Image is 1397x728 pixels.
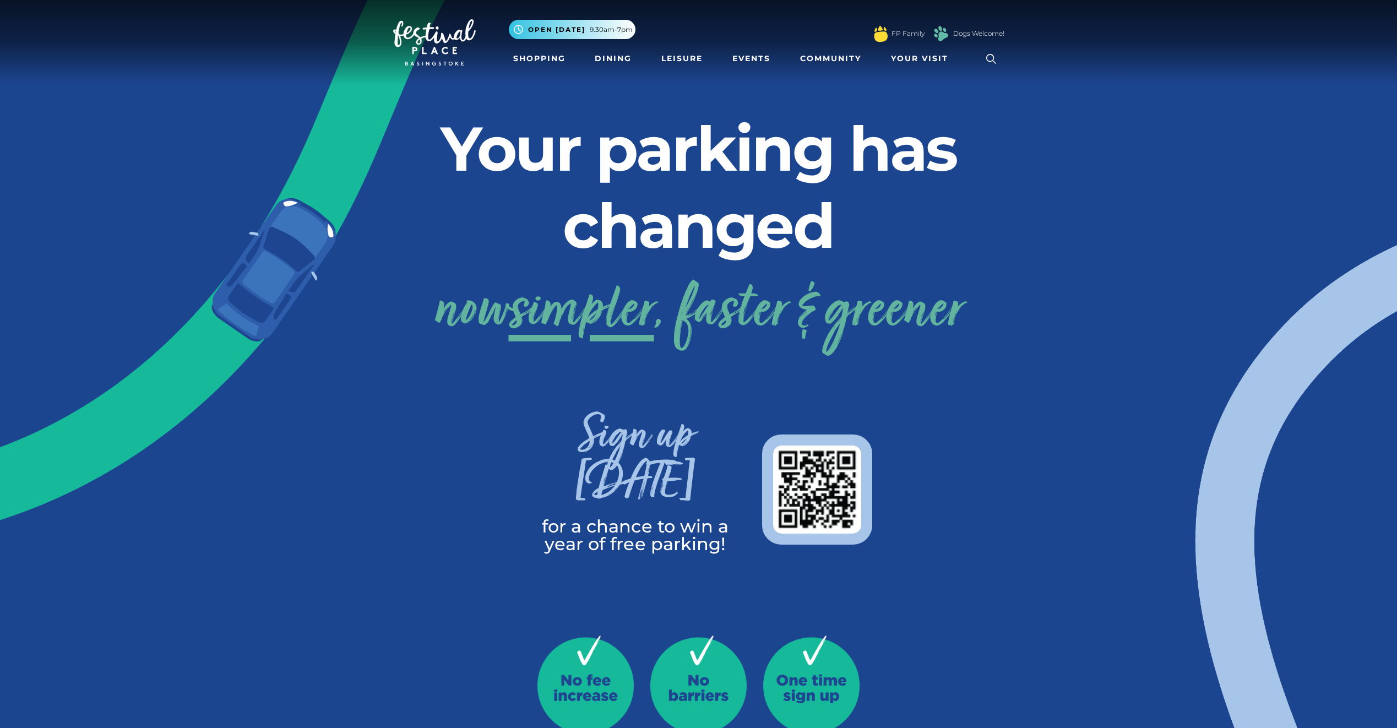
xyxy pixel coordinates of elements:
a: Community [796,48,866,69]
a: nowsimpler, faster & greener [434,268,963,356]
h2: Your parking has changed [393,110,1004,264]
a: Leisure [657,48,707,69]
a: Events [728,48,775,69]
span: 9.30am-7pm [590,25,633,35]
h3: Sign up [DATE] [525,415,746,518]
p: for a chance to win a year of free parking! [525,518,746,553]
a: FP Family [892,29,925,39]
span: Open [DATE] [528,25,585,35]
a: Your Visit [887,48,958,69]
img: Festival Place Logo [393,19,476,66]
a: Dogs Welcome! [953,29,1004,39]
span: Your Visit [891,53,948,64]
span: simpler [509,268,654,356]
a: Shopping [509,48,570,69]
a: Dining [590,48,636,69]
button: Open [DATE] 9.30am-7pm [509,20,635,39]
